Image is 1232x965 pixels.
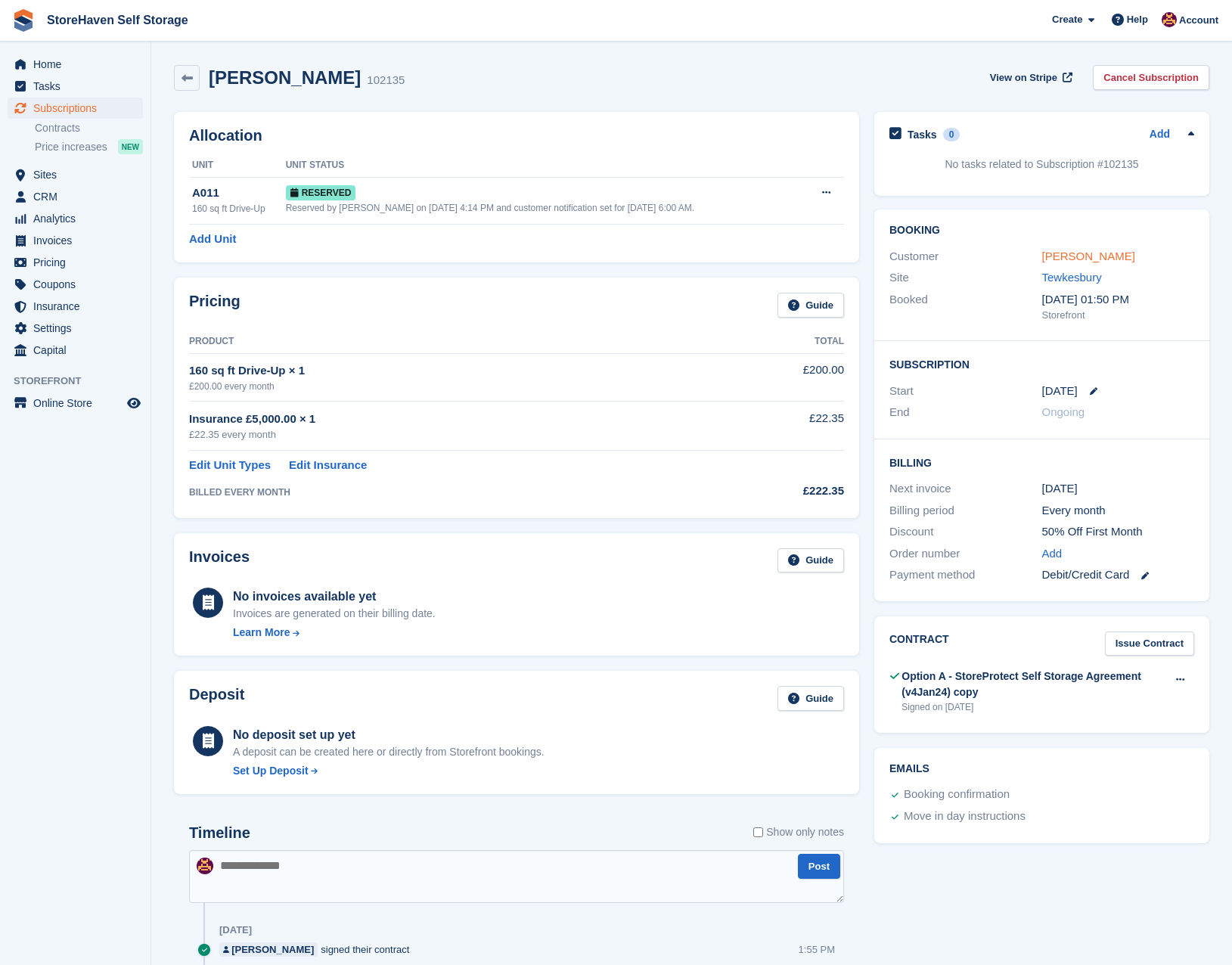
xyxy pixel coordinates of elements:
div: Move in day instructions [904,808,1026,826]
span: Storefront [14,374,151,389]
a: Learn More [233,625,436,641]
h2: Tasks [908,128,937,141]
h2: Subscription [889,356,1194,371]
div: No invoices available yet [233,588,436,606]
label: Show only notes [753,824,844,840]
span: Pricing [33,252,124,273]
div: [DATE] [1042,480,1195,498]
a: StoreHaven Self Storage [41,8,194,33]
a: menu [8,230,143,251]
div: [PERSON_NAME] [231,942,314,957]
td: £22.35 [722,402,844,451]
span: Coupons [33,274,124,295]
a: Issue Contract [1105,631,1194,656]
span: Create [1052,12,1082,27]
div: Debit/Credit Card [1042,566,1195,584]
h2: Pricing [189,293,241,318]
div: Start [889,383,1042,400]
div: BILLED EVERY MONTH [189,486,722,499]
img: stora-icon-8386f47178a22dfd0bd8f6a31ec36ba5ce8667c1dd55bd0f319d3a0aa187defe.svg [12,9,35,32]
a: Guide [777,548,844,573]
a: Guide [777,293,844,318]
div: Next invoice [889,480,1042,498]
div: Storefront [1042,308,1195,323]
span: Price increases [35,140,107,154]
span: Help [1127,12,1148,27]
span: View on Stripe [990,70,1057,85]
th: Total [722,330,844,354]
p: A deposit can be created here or directly from Storefront bookings. [233,744,545,760]
span: Settings [33,318,124,339]
div: Booking confirmation [904,786,1010,804]
a: Guide [777,686,844,711]
div: 1:55 PM [799,942,835,957]
div: [DATE] [219,924,252,936]
time: 2025-08-19 00:00:00 UTC [1042,383,1078,400]
a: Tewkesbury [1042,271,1102,284]
h2: Deposit [189,686,244,711]
div: Reserved by [PERSON_NAME] on [DATE] 4:14 PM and customer notification set for [DATE] 6:00 AM. [286,201,804,215]
a: menu [8,340,143,361]
th: Unit [189,154,286,178]
div: Insurance £5,000.00 × 1 [189,411,722,428]
h2: [PERSON_NAME] [209,67,361,88]
div: £200.00 every month [189,380,722,393]
div: [DATE] 01:50 PM [1042,291,1195,309]
a: Edit Unit Types [189,457,271,474]
a: Cancel Subscription [1093,65,1209,90]
span: Invoices [33,230,124,251]
span: Home [33,54,124,75]
div: No deposit set up yet [233,726,545,744]
a: menu [8,274,143,295]
div: 0 [943,128,960,141]
img: Daniel Brooks [197,858,213,874]
div: Customer [889,248,1042,265]
span: Analytics [33,208,124,229]
a: Price increases NEW [35,138,143,155]
a: Contracts [35,121,143,135]
h2: Emails [889,763,1194,775]
div: End [889,404,1042,421]
h2: Booking [889,225,1194,237]
p: No tasks related to Subscription #102135 [889,157,1194,172]
span: Tasks [33,76,124,97]
a: Set Up Deposit [233,763,545,779]
a: Edit Insurance [289,457,367,474]
span: Insurance [33,296,124,317]
div: Learn More [233,625,290,641]
div: £22.35 every month [189,427,722,442]
td: £200.00 [722,353,844,401]
a: menu [8,98,143,119]
h2: Contract [889,631,949,656]
div: 50% Off First Month [1042,523,1195,541]
div: 160 sq ft Drive-Up × 1 [189,362,722,380]
th: Product [189,330,722,354]
span: Account [1179,13,1218,28]
span: Ongoing [1042,405,1085,418]
div: Every month [1042,502,1195,520]
input: Show only notes [753,824,763,840]
h2: Allocation [189,127,844,144]
a: menu [8,164,143,185]
div: Booked [889,291,1042,323]
span: Sites [33,164,124,185]
a: Add [1042,545,1063,563]
a: menu [8,208,143,229]
div: Option A - StoreProtect Self Storage Agreement (v4Jan24) copy [902,669,1166,700]
a: View on Stripe [984,65,1075,90]
div: A011 [192,185,286,202]
a: [PERSON_NAME] [219,942,318,957]
img: Daniel Brooks [1162,12,1177,27]
th: Unit Status [286,154,804,178]
div: signed their contract [219,942,417,957]
span: Reserved [286,185,356,200]
a: menu [8,318,143,339]
div: Payment method [889,566,1042,584]
span: Capital [33,340,124,361]
span: CRM [33,186,124,207]
a: menu [8,296,143,317]
div: Set Up Deposit [233,763,309,779]
div: £222.35 [722,482,844,500]
div: Site [889,269,1042,287]
h2: Invoices [189,548,250,573]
